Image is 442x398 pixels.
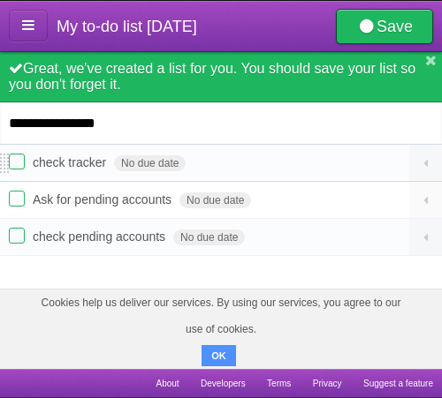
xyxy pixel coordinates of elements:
a: Suggest a feature [363,369,433,398]
label: Done [9,191,25,207]
button: OK [202,345,236,366]
a: About [156,369,179,398]
span: Cookies help us deliver our services. By using our services, you agree to our use of cookies. [18,289,424,342]
span: check pending accounts [33,229,170,244]
a: Terms [267,369,291,398]
a: Privacy [313,369,342,398]
a: Developers [201,369,246,398]
span: No due date [114,155,186,171]
span: No due date [179,192,251,208]
a: Save [336,9,433,44]
span: check tracker [33,155,110,169]
span: Ask for pending accounts [33,192,176,207]
label: Done [9,228,25,244]
span: My to-do list [DATE] [57,18,197,35]
span: No due date [173,229,245,245]
label: Done [9,154,25,169]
